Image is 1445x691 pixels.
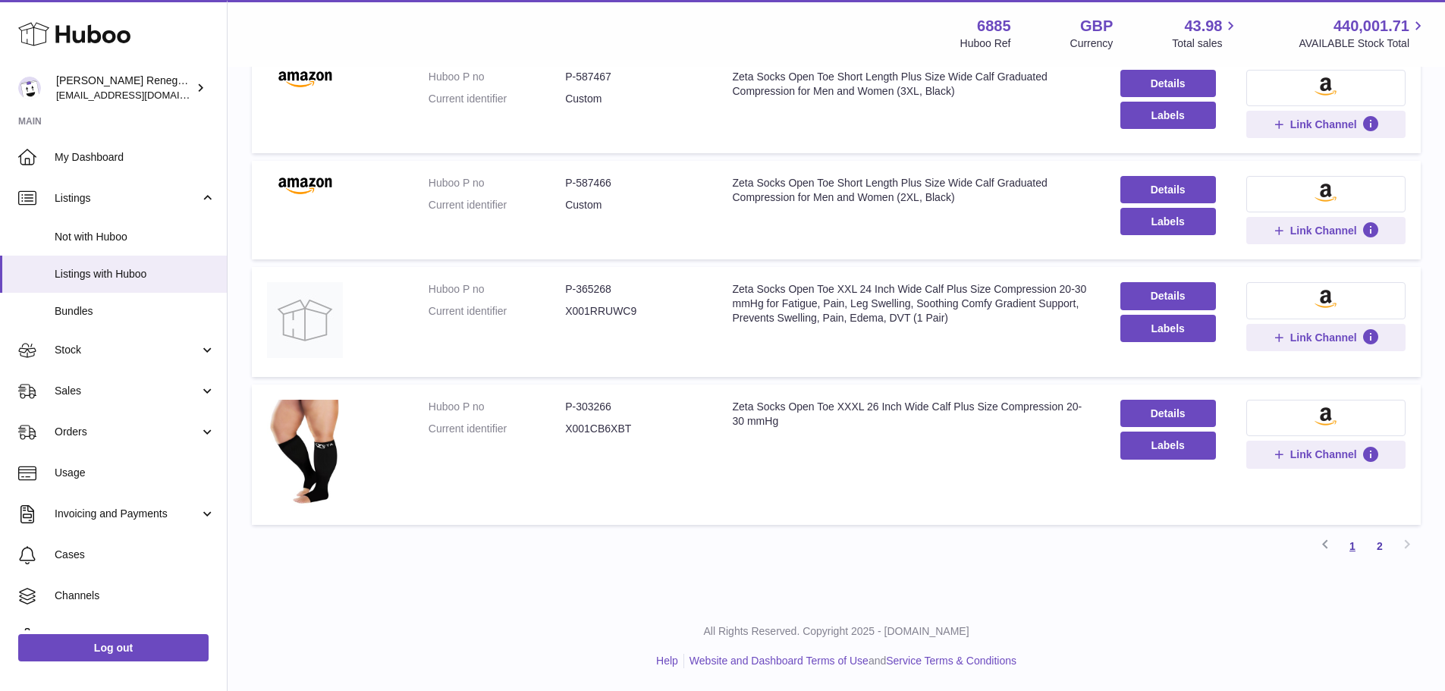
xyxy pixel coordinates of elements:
[56,89,223,101] span: [EMAIL_ADDRESS][DOMAIN_NAME]
[1246,324,1406,351] button: Link Channel
[429,176,565,190] dt: Huboo P no
[732,282,1089,325] div: Zeta Socks Open Toe XXL 24 Inch Wide Calf Plus Size Compression 20-30 mmHg for Fatigue, Pain, Leg...
[1315,184,1337,202] img: amazon-small.png
[55,343,199,357] span: Stock
[55,267,215,281] span: Listings with Huboo
[1290,448,1357,461] span: Link Channel
[684,654,1016,668] li: and
[1120,432,1216,459] button: Labels
[429,92,565,106] dt: Current identifier
[55,191,199,206] span: Listings
[732,176,1089,205] div: Zeta Socks Open Toe Short Length Plus Size Wide Calf Graduated Compression for Men and Women (2XL...
[1120,282,1216,309] a: Details
[429,198,565,212] dt: Current identifier
[960,36,1011,51] div: Huboo Ref
[886,655,1016,667] a: Service Terms & Conditions
[565,400,702,414] dd: P-303266
[1184,16,1222,36] span: 43.98
[267,176,343,194] img: Zeta Socks Open Toe Short Length Plus Size Wide Calf Graduated Compression for Men and Women (2XL...
[1246,441,1406,468] button: Link Channel
[55,630,215,644] span: Settings
[1120,70,1216,97] a: Details
[1080,16,1113,36] strong: GBP
[1299,16,1427,51] a: 440,001.71 AVAILABLE Stock Total
[565,422,702,436] dd: X001CB6XBT
[1315,77,1337,96] img: amazon-small.png
[56,74,193,102] div: [PERSON_NAME] Renegade Productions -UK account
[1172,36,1239,51] span: Total sales
[1172,16,1239,51] a: 43.98 Total sales
[1290,224,1357,237] span: Link Channel
[1070,36,1114,51] div: Currency
[55,304,215,319] span: Bundles
[1120,400,1216,427] a: Details
[1290,118,1357,131] span: Link Channel
[656,655,678,667] a: Help
[565,198,702,212] dd: Custom
[1120,176,1216,203] a: Details
[1339,532,1366,560] a: 1
[55,150,215,165] span: My Dashboard
[55,425,199,439] span: Orders
[1246,217,1406,244] button: Link Channel
[55,507,199,521] span: Invoicing and Payments
[690,655,869,667] a: Website and Dashboard Terms of Use
[1315,290,1337,308] img: amazon-small.png
[267,400,343,506] img: Zeta Socks Open Toe XXXL 26 Inch Wide Calf Plus Size Compression 20-30 mmHg
[565,176,702,190] dd: P-587466
[1333,16,1409,36] span: 440,001.71
[732,70,1089,99] div: Zeta Socks Open Toe Short Length Plus Size Wide Calf Graduated Compression for Men and Women (3XL...
[1290,331,1357,344] span: Link Channel
[55,466,215,480] span: Usage
[1120,315,1216,342] button: Labels
[18,634,209,661] a: Log out
[55,589,215,603] span: Channels
[429,70,565,84] dt: Huboo P no
[1120,208,1216,235] button: Labels
[565,92,702,106] dd: Custom
[18,77,41,99] img: internalAdmin-6885@internal.huboo.com
[1120,102,1216,129] button: Labels
[732,400,1089,429] div: Zeta Socks Open Toe XXXL 26 Inch Wide Calf Plus Size Compression 20-30 mmHg
[565,282,702,297] dd: P-365268
[429,304,565,319] dt: Current identifier
[565,70,702,84] dd: P-587467
[240,624,1433,639] p: All Rights Reserved. Copyright 2025 - [DOMAIN_NAME]
[1315,407,1337,426] img: amazon-small.png
[267,282,343,358] img: Zeta Socks Open Toe XXL 24 Inch Wide Calf Plus Size Compression 20-30 mmHg for Fatigue, Pain, Leg...
[55,548,215,562] span: Cases
[429,282,565,297] dt: Huboo P no
[429,422,565,436] dt: Current identifier
[1366,532,1393,560] a: 2
[55,384,199,398] span: Sales
[1246,111,1406,138] button: Link Channel
[565,304,702,319] dd: X001RRUWC9
[267,70,343,88] img: Zeta Socks Open Toe Short Length Plus Size Wide Calf Graduated Compression for Men and Women (3XL...
[977,16,1011,36] strong: 6885
[55,230,215,244] span: Not with Huboo
[1299,36,1427,51] span: AVAILABLE Stock Total
[429,400,565,414] dt: Huboo P no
